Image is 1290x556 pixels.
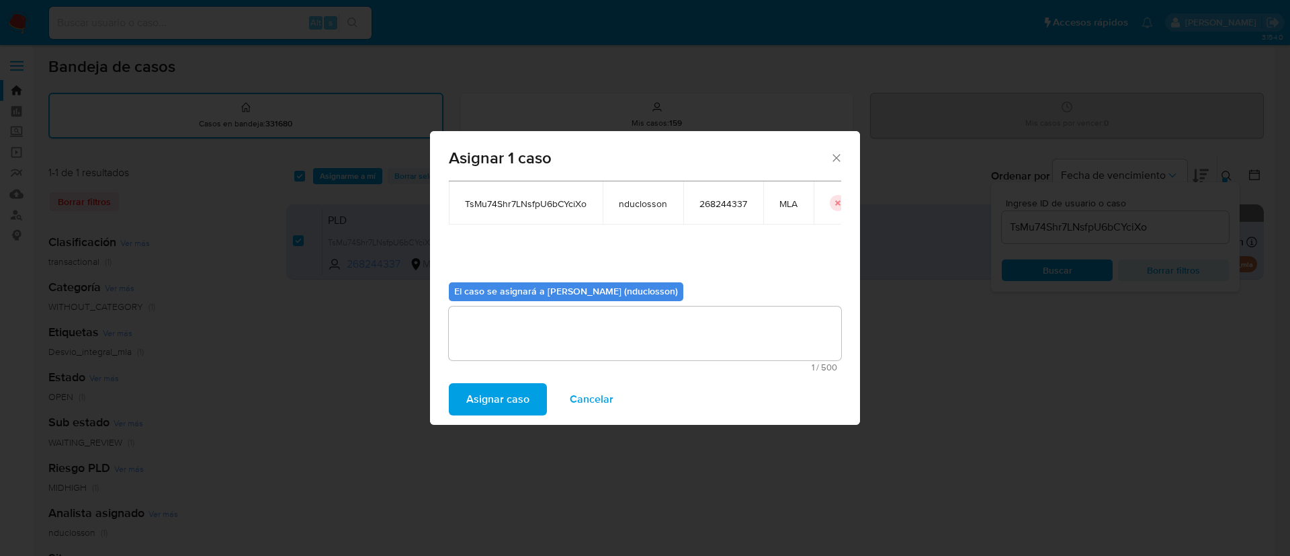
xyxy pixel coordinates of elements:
button: icon-button [830,195,846,211]
button: Asignar caso [449,383,547,415]
span: Asignar 1 caso [449,150,830,166]
span: Cancelar [570,385,613,414]
span: 268244337 [699,198,747,210]
span: nduclosson [619,198,667,210]
span: Asignar caso [466,385,529,414]
button: Cerrar ventana [830,151,842,163]
span: TsMu74Shr7LNsfpU6bCYciXo [465,198,587,210]
div: assign-modal [430,131,860,425]
span: Máximo 500 caracteres [453,363,837,372]
button: Cancelar [552,383,631,415]
span: MLA [779,198,798,210]
b: El caso se asignará a [PERSON_NAME] (nduclosson) [454,284,678,298]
